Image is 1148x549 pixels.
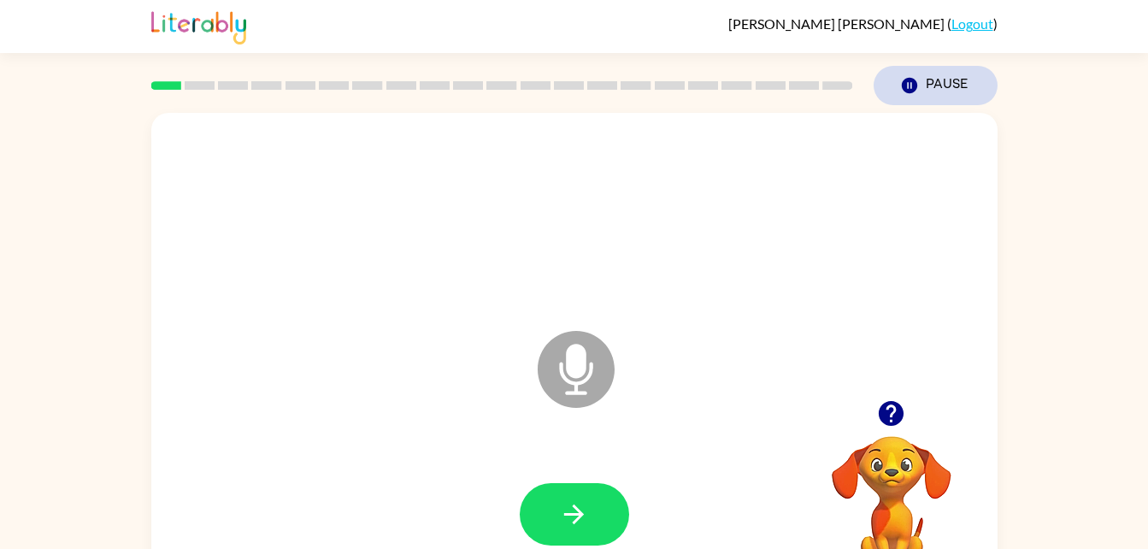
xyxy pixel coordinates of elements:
[151,7,246,44] img: Literably
[874,66,998,105] button: Pause
[728,15,947,32] span: [PERSON_NAME] [PERSON_NAME]
[951,15,993,32] a: Logout
[728,15,998,32] div: ( )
